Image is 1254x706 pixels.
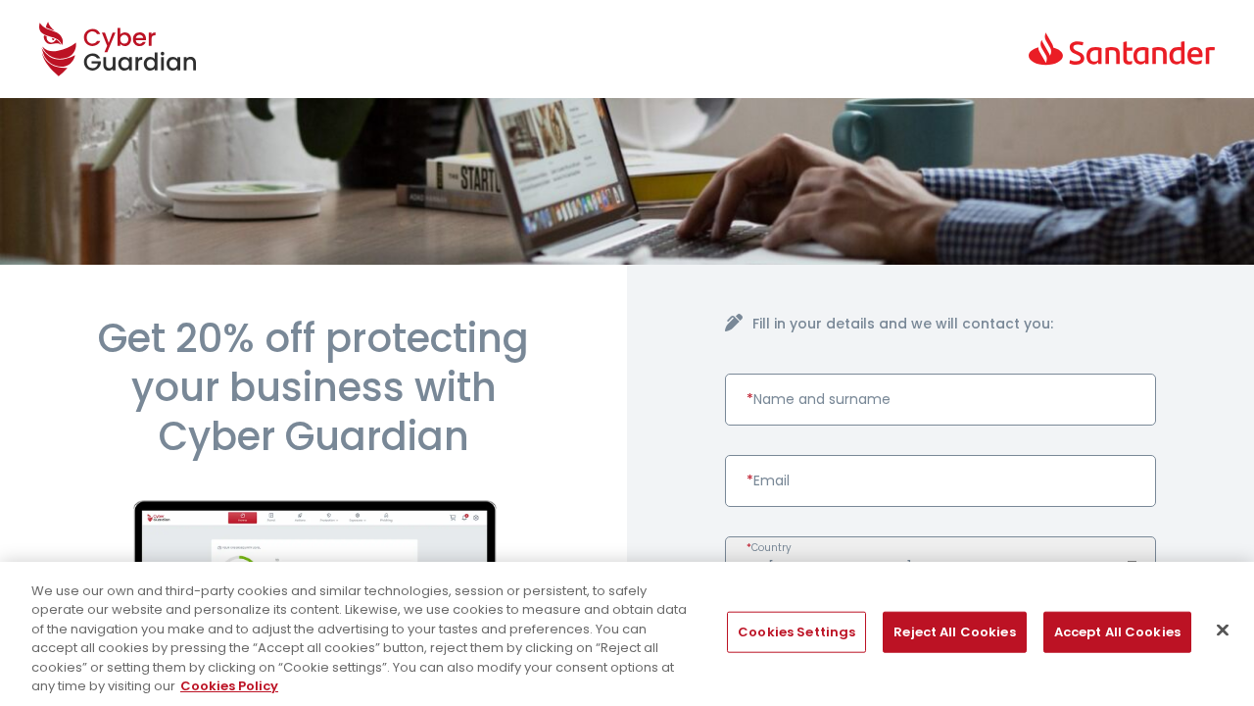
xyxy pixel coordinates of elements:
div: We use our own and third-party cookies and similar technologies, session or persistent, to safely... [31,581,690,696]
button: Cookies Settings, Opens the preference center dialog [727,612,866,653]
h4: Fill in your details and we will contact you: [752,314,1156,334]
button: Close [1201,609,1244,652]
h1: Get 20% off protecting your business with Cyber Guardian [98,314,529,461]
button: Accept All Cookies [1043,612,1191,653]
button: Reject All Cookies [883,612,1026,653]
a: More information about your privacy, opens in a new tab [180,677,278,695]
